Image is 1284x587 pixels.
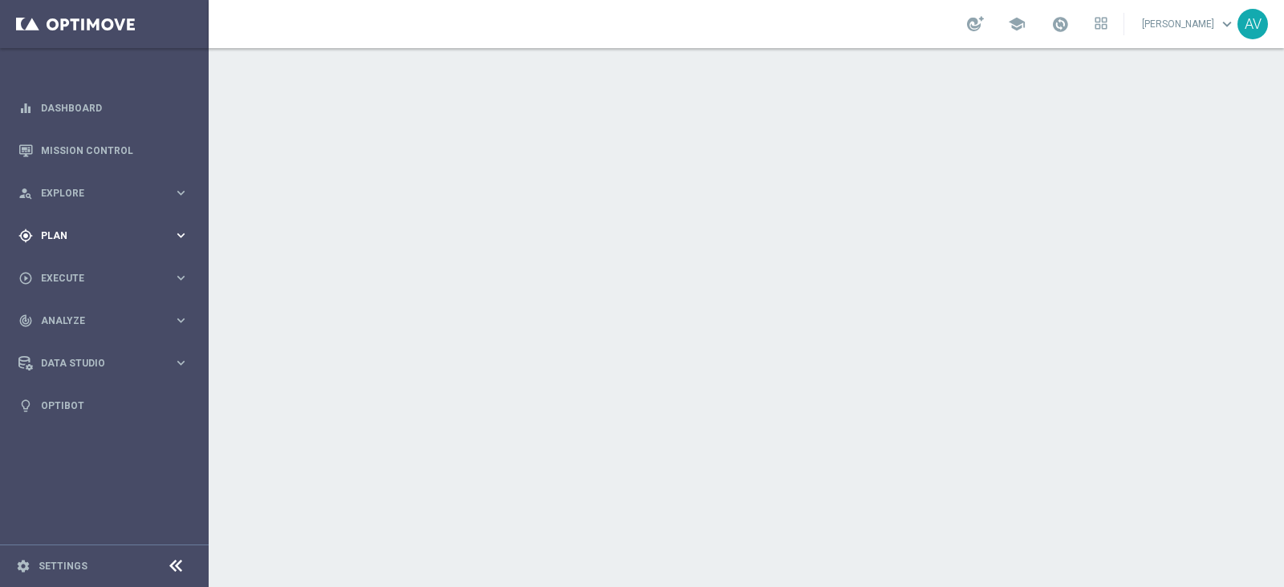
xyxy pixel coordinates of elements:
i: person_search [18,186,33,200]
i: keyboard_arrow_right [173,228,189,243]
button: Mission Control [18,144,189,157]
span: Execute [41,273,173,283]
div: Dashboard [18,87,189,129]
button: track_changes Analyze keyboard_arrow_right [18,314,189,327]
button: Data Studio keyboard_arrow_right [18,357,189,370]
div: Analyze [18,314,173,328]
a: [PERSON_NAME]keyboard_arrow_down [1140,12,1237,36]
i: track_changes [18,314,33,328]
i: lightbulb [18,399,33,413]
div: Mission Control [18,129,189,172]
span: Plan [41,231,173,241]
i: keyboard_arrow_right [173,185,189,200]
span: Analyze [41,316,173,326]
span: Explore [41,188,173,198]
a: Dashboard [41,87,189,129]
i: play_circle_outline [18,271,33,285]
a: Mission Control [41,129,189,172]
button: lightbulb Optibot [18,399,189,412]
button: person_search Explore keyboard_arrow_right [18,187,189,200]
i: gps_fixed [18,229,33,243]
div: Optibot [18,384,189,427]
span: Data Studio [41,358,173,368]
i: settings [16,559,30,573]
div: Data Studio [18,356,173,370]
button: play_circle_outline Execute keyboard_arrow_right [18,272,189,285]
div: AV [1237,9,1268,39]
div: Execute [18,271,173,285]
span: keyboard_arrow_down [1218,15,1236,33]
i: keyboard_arrow_right [173,355,189,370]
a: Optibot [41,384,189,427]
div: Explore [18,186,173,200]
button: equalizer Dashboard [18,102,189,115]
div: Plan [18,229,173,243]
i: keyboard_arrow_right [173,313,189,328]
i: equalizer [18,101,33,115]
button: gps_fixed Plan keyboard_arrow_right [18,229,189,242]
a: Settings [39,561,87,571]
i: keyboard_arrow_right [173,270,189,285]
span: school [1008,15,1026,33]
